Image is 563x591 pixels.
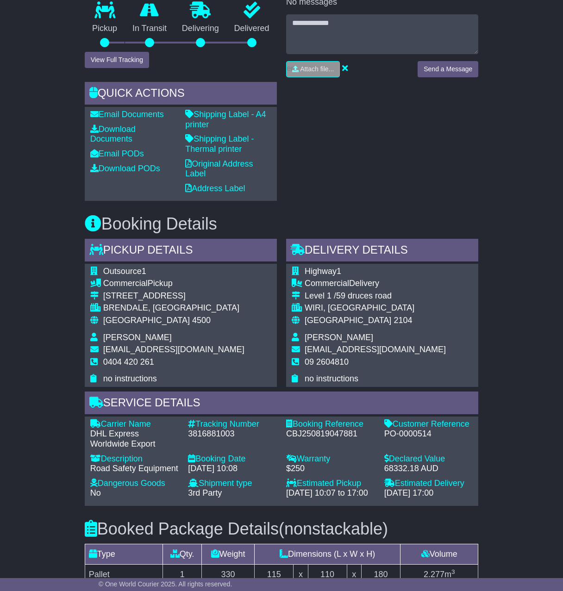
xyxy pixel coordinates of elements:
[125,24,175,34] p: In Transit
[90,124,136,144] a: Download Documents
[305,374,358,383] span: no instructions
[192,316,211,325] span: 4500
[305,279,349,288] span: Commercial
[103,333,172,342] span: [PERSON_NAME]
[202,564,255,585] td: 330
[286,454,375,464] div: Warranty
[188,479,277,489] div: Shipment type
[90,488,101,498] span: No
[305,333,373,342] span: [PERSON_NAME]
[255,544,400,564] td: Dimensions (L x W x H)
[384,488,473,498] div: [DATE] 17:00
[188,464,277,474] div: [DATE] 10:08
[174,24,226,34] p: Delivering
[188,419,277,429] div: Tracking Number
[188,454,277,464] div: Booking Date
[85,520,479,538] h3: Booked Package Details
[286,239,478,264] div: Delivery Details
[90,479,179,489] div: Dangerous Goods
[255,564,294,585] td: 115
[99,580,232,588] span: © One World Courier 2025. All rights reserved.
[305,357,349,367] span: 09 2604810
[103,357,154,367] span: 0404 420 261
[90,419,179,429] div: Carrier Name
[103,267,146,276] span: Outsource1
[202,544,255,564] td: Weight
[185,134,254,154] a: Shipping Label - Thermal printer
[286,479,375,489] div: Estimated Pickup
[163,564,201,585] td: 1
[286,488,375,498] div: [DATE] 10:07 to 17:00
[90,164,160,173] a: Download PODs
[85,24,125,34] p: Pickup
[451,568,455,575] sup: 3
[103,279,148,288] span: Commercial
[185,159,253,179] a: Original Address Label
[286,464,375,474] div: $250
[347,564,361,585] td: x
[286,429,375,439] div: CBJ250819047881
[305,291,446,301] div: Level 1 /59 druces road
[85,52,149,68] button: View Full Tracking
[103,279,244,289] div: Pickup
[90,464,179,474] div: Road Safety Equipment
[226,24,277,34] p: Delivered
[305,267,341,276] span: Highway1
[103,374,157,383] span: no instructions
[308,564,347,585] td: 110
[185,110,266,129] a: Shipping Label - A4 printer
[163,544,201,564] td: Qty.
[384,464,473,474] div: 68332.18 AUD
[305,279,446,289] div: Delivery
[188,488,222,498] span: 3rd Party
[305,345,446,354] span: [EMAIL_ADDRESS][DOMAIN_NAME]
[188,429,277,439] div: 3816881003
[400,564,478,585] td: m
[384,429,473,439] div: PO-0000514
[418,61,478,77] button: Send a Message
[103,316,190,325] span: [GEOGRAPHIC_DATA]
[85,215,479,233] h3: Booking Details
[185,184,245,193] a: Address Label
[103,291,244,301] div: [STREET_ADDRESS]
[394,316,412,325] span: 2104
[103,303,244,313] div: BRENDALE, [GEOGRAPHIC_DATA]
[90,110,164,119] a: Email Documents
[305,316,391,325] span: [GEOGRAPHIC_DATA]
[384,454,473,464] div: Declared Value
[103,345,244,354] span: [EMAIL_ADDRESS][DOMAIN_NAME]
[85,544,163,564] td: Type
[90,454,179,464] div: Description
[305,303,446,313] div: WIRI, [GEOGRAPHIC_DATA]
[85,564,163,585] td: Pallet
[90,149,144,158] a: Email PODs
[279,519,388,538] span: (nonstackable)
[294,564,308,585] td: x
[400,544,478,564] td: Volume
[85,82,277,107] div: Quick Actions
[384,479,473,489] div: Estimated Delivery
[85,239,277,264] div: Pickup Details
[424,570,444,579] span: 2.277
[286,419,375,429] div: Booking Reference
[361,564,400,585] td: 180
[90,429,179,449] div: DHL Express Worldwide Export
[384,419,473,429] div: Customer Reference
[85,392,479,417] div: Service Details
